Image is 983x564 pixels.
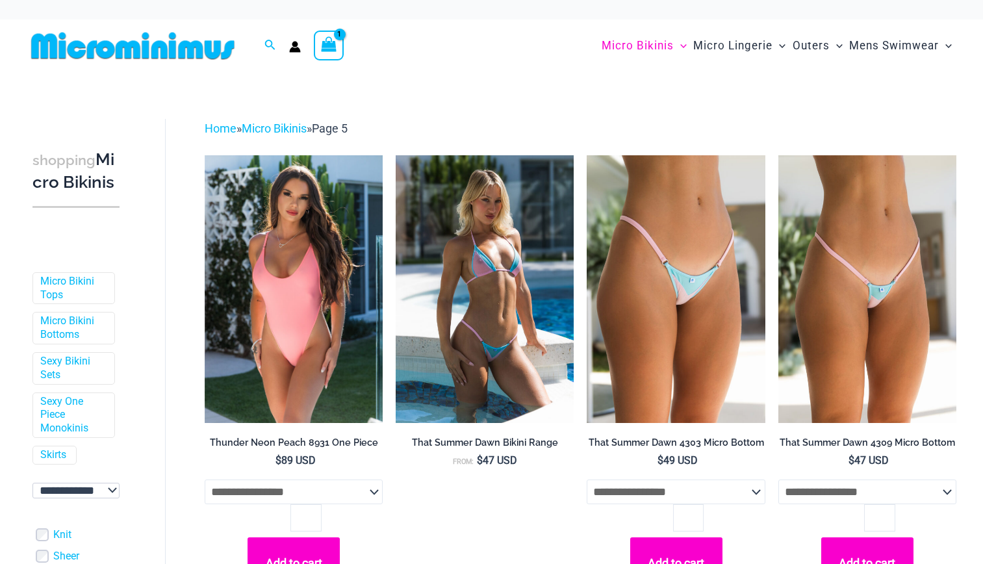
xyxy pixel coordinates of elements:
[657,454,698,467] bdi: 49 USD
[396,437,574,449] h2: That Summer Dawn Bikini Range
[289,41,301,53] a: Account icon link
[846,26,955,66] a: Mens SwimwearMenu ToggleMenu Toggle
[205,437,383,449] h2: Thunder Neon Peach 8931 One Piece
[477,454,517,467] bdi: 47 USD
[674,29,687,62] span: Menu Toggle
[673,504,704,532] input: Product quantity
[26,31,240,60] img: MM SHOP LOGO FLAT
[453,457,474,466] span: From:
[312,122,348,135] span: Page 5
[587,155,765,422] a: That Summer Dawn 4303 Micro 01That Summer Dawn 3063 Tri Top 4303 Micro 05That Summer Dawn 3063 Tr...
[596,24,957,68] nav: Site Navigation
[205,155,383,422] a: Thunder Neon Peach 8931 One Piece 01Thunder Neon Peach 8931 One Piece 03Thunder Neon Peach 8931 O...
[396,155,574,422] a: That Summer Dawn 3063 Tri Top 4303 Micro 06That Summer Dawn 3063 Tri Top 4309 Micro 04That Summer...
[657,454,663,467] span: $
[40,275,105,302] a: Micro Bikini Tops
[789,26,846,66] a: OutersMenu ToggleMenu Toggle
[242,122,307,135] a: Micro Bikinis
[205,122,348,135] span: » »
[396,155,574,422] img: That Summer Dawn 3063 Tri Top 4303 Micro 06
[778,437,956,449] h2: That Summer Dawn 4309 Micro Bottom
[772,29,785,62] span: Menu Toggle
[830,29,843,62] span: Menu Toggle
[275,454,316,467] bdi: 89 USD
[205,437,383,454] a: Thunder Neon Peach 8931 One Piece
[477,454,483,467] span: $
[849,454,889,467] bdi: 47 USD
[32,152,96,168] span: shopping
[849,29,939,62] span: Mens Swimwear
[275,454,281,467] span: $
[32,483,120,498] select: wpc-taxonomy-pa_color-745982
[849,454,854,467] span: $
[587,437,765,449] h2: That Summer Dawn 4303 Micro Bottom
[939,29,952,62] span: Menu Toggle
[587,437,765,454] a: That Summer Dawn 4303 Micro Bottom
[40,355,105,382] a: Sexy Bikini Sets
[864,504,895,532] input: Product quantity
[40,395,105,435] a: Sexy One Piece Monokinis
[40,448,66,462] a: Skirts
[314,31,344,60] a: View Shopping Cart, 1 items
[264,38,276,54] a: Search icon link
[778,437,956,454] a: That Summer Dawn 4309 Micro Bottom
[602,29,674,62] span: Micro Bikinis
[205,122,236,135] a: Home
[396,437,574,454] a: That Summer Dawn Bikini Range
[690,26,789,66] a: Micro LingerieMenu ToggleMenu Toggle
[32,149,120,194] h3: Micro Bikinis
[793,29,830,62] span: Outers
[53,528,71,542] a: Knit
[205,155,383,422] img: Thunder Neon Peach 8931 One Piece 01
[40,314,105,342] a: Micro Bikini Bottoms
[290,504,321,532] input: Product quantity
[53,550,79,563] a: Sheer
[693,29,772,62] span: Micro Lingerie
[778,155,956,422] a: That Summer Dawn 4309 Micro 02That Summer Dawn 4309 Micro 01That Summer Dawn 4309 Micro 01
[778,155,956,422] img: That Summer Dawn 4309 Micro 02
[587,155,765,422] img: That Summer Dawn 4303 Micro 01
[598,26,690,66] a: Micro BikinisMenu ToggleMenu Toggle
